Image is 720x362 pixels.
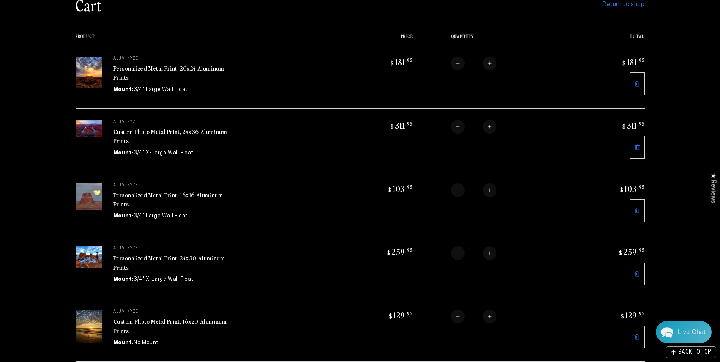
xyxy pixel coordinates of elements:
th: Price [340,34,413,45]
img: 24"x36" Rectangle White Glossy Aluminyzed Photo [76,120,102,138]
dd: 3/4" Large Wall Float [134,212,188,220]
dt: Mount: [113,86,134,94]
bdi: 259 [386,246,413,257]
sup: .95 [637,57,645,63]
span: $ [619,249,622,257]
sup: .95 [405,57,413,63]
dd: 3/4" X-Large Wall Float [134,275,194,283]
p: aluminyze [113,310,227,314]
span: $ [622,123,626,130]
bdi: 259 [618,246,645,257]
p: aluminyze [113,57,227,61]
bdi: 181 [621,57,645,67]
dd: No Mount [134,339,159,347]
a: Personalized Metal Print, 24x30 Aluminum Prints [113,253,225,272]
p: aluminyze [113,183,227,188]
bdi: 181 [389,57,413,67]
input: Quantity for Personalized Metal Print, 24x30 Aluminum Prints [465,246,483,260]
sup: .95 [637,310,645,316]
span: BACK TO TOP [678,350,711,355]
p: Aluminyze [113,120,227,124]
a: Remove 24"x36" Rectangle White Glossy Aluminyzed Photo [630,136,645,159]
span: $ [621,312,624,320]
div: Click to open Judge.me floating reviews tab [706,167,720,209]
span: $ [387,249,391,257]
th: Quantity [413,34,572,45]
span: $ [388,186,392,194]
a: Custom Photo Metal Print, 24x36 Aluminum Prints [113,127,227,145]
th: Product [76,34,340,45]
dt: Mount: [113,212,134,220]
dd: 3/4" Large Wall Float [134,86,188,94]
img: 20"x24" Rectangle White Glossy Aluminyzed Photo [76,57,102,88]
img: 16"x16" Square White Glossy Aluminyzed Photo [76,183,102,210]
div: Contact Us Directly [678,321,706,343]
sup: .95 [637,247,645,253]
sup: .95 [637,120,645,127]
img: 24"x30" Rectangle White Glossy Aluminyzed Photo [76,246,102,268]
bdi: 129 [388,310,413,320]
dt: Mount: [113,339,134,347]
dt: Mount: [113,149,134,157]
sup: .95 [637,184,645,190]
sup: .95 [405,310,413,316]
span: $ [389,312,392,320]
bdi: 311 [621,120,645,131]
dt: Mount: [113,275,134,283]
a: Remove 24"x30" Rectangle White Glossy Aluminyzed Photo [630,263,645,285]
a: Remove 16"x16" Square White Glossy Aluminyzed Photo [630,199,645,222]
div: Chat widget toggle [656,321,712,343]
bdi: 129 [620,310,645,320]
sup: .95 [405,247,413,253]
a: Remove 20"x24" Rectangle White Glossy Aluminyzed Photo [630,72,645,95]
a: Personalized Metal Print, 16x16 Aluminum Prints [113,190,223,209]
span: $ [391,59,394,67]
input: Quantity for Personalized Metal Print, 16x16 Aluminum Prints [465,183,483,197]
input: Quantity for Custom Photo Metal Print, 24x36 Aluminum Prints [465,120,483,134]
span: $ [391,123,394,130]
th: Total [572,34,644,45]
p: aluminyze [113,246,227,251]
img: 16"x20" Rectangle White Glossy Aluminyzed Photo [76,310,102,343]
bdi: 311 [389,120,413,131]
sup: .95 [405,184,413,190]
a: Custom Photo Metal Print, 16x20 Aluminum Prints [113,317,227,335]
span: $ [622,59,626,67]
bdi: 103 [387,183,413,194]
span: $ [620,186,624,194]
dd: 3/4" X-Large Wall Float [134,149,194,157]
input: Quantity for Personalized Metal Print, 20x24 Aluminum Prints [465,57,483,70]
input: Quantity for Custom Photo Metal Print, 16x20 Aluminum Prints [465,310,483,323]
a: Remove 16"x20" Rectangle White Glossy Aluminyzed Photo [630,326,645,348]
a: Personalized Metal Print, 20x24 Aluminum Prints [113,64,224,82]
bdi: 103 [619,183,645,194]
sup: .95 [405,120,413,127]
